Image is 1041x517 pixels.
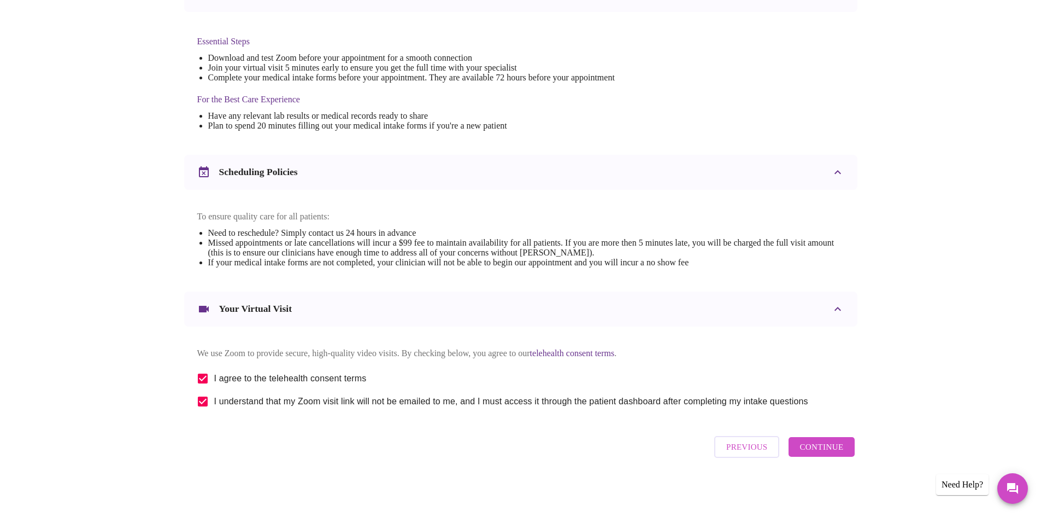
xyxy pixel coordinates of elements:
[208,63,615,73] li: Join your virtual visit 5 minutes early to ensure you get the full time with your specialist
[197,212,844,222] p: To ensure quality care for all patients:
[789,437,854,457] button: Continue
[219,303,292,315] h3: Your Virtual Visit
[184,155,857,190] div: Scheduling Policies
[214,372,367,385] span: I agree to the telehealth consent terms
[208,228,844,238] li: Need to reschedule? Simply contact us 24 hours in advance
[208,73,615,83] li: Complete your medical intake forms before your appointment. They are available 72 hours before yo...
[214,395,808,408] span: I understand that my Zoom visit link will not be emailed to me, and I must access it through the ...
[714,436,779,458] button: Previous
[208,238,844,258] li: Missed appointments or late cancellations will incur a $99 fee to maintain availability for all p...
[219,166,298,178] h3: Scheduling Policies
[936,474,989,495] div: Need Help?
[184,292,857,327] div: Your Virtual Visit
[208,111,615,121] li: Have any relevant lab results or medical records ready to share
[197,348,844,358] p: We use Zoom to provide secure, high-quality video visits. By checking below, you agree to our .
[197,95,615,104] h4: For the Best Care Experience
[208,121,615,131] li: Plan to spend 20 minutes filling out your medical intake forms if you're a new patient
[208,258,844,268] li: If your medical intake forms are not completed, your clinician will not be able to begin our appo...
[997,473,1028,504] button: Messages
[208,53,615,63] li: Download and test Zoom before your appointment for a smooth connection
[799,440,843,454] span: Continue
[197,37,615,47] h4: Essential Steps
[530,348,615,358] a: telehealth consent terms
[726,440,767,454] span: Previous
